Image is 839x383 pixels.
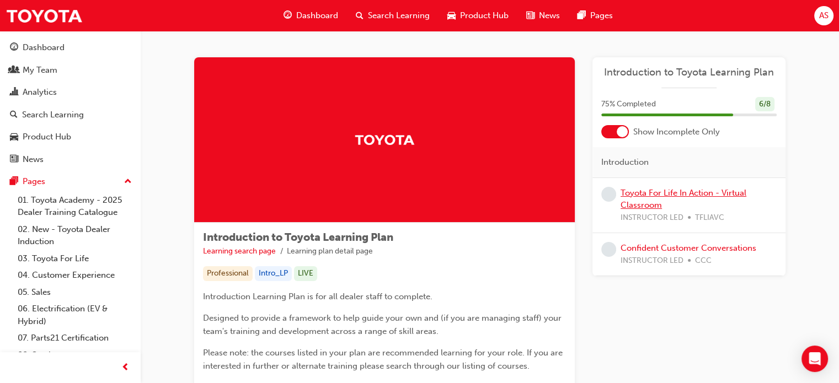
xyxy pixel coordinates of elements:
[621,188,746,211] a: Toyota For Life In Action - Virtual Classroom
[601,98,656,111] span: 75 % Completed
[590,9,613,22] span: Pages
[203,246,276,256] a: Learning search page
[13,284,136,301] a: 05. Sales
[294,266,317,281] div: LIVE
[296,9,338,22] span: Dashboard
[539,9,560,22] span: News
[621,255,683,267] span: INSTRUCTOR LED
[284,9,292,23] span: guage-icon
[23,153,44,166] div: News
[6,3,83,28] img: Trak
[10,110,18,120] span: search-icon
[255,266,292,281] div: Intro_LP
[13,192,136,221] a: 01. Toyota Academy - 2025 Dealer Training Catalogue
[447,9,456,23] span: car-icon
[526,9,535,23] span: news-icon
[203,292,432,301] span: Introduction Learning Plan is for all dealer staff to complete.
[124,175,132,189] span: up-icon
[23,86,57,99] div: Analytics
[801,346,828,372] div: Open Intercom Messenger
[695,255,712,267] span: CCC
[439,4,517,27] a: car-iconProduct Hub
[621,212,683,224] span: INSTRUCTOR LED
[4,171,136,192] button: Pages
[4,37,136,58] a: Dashboard
[633,126,720,138] span: Show Incomplete Only
[203,231,393,244] span: Introduction to Toyota Learning Plan
[601,156,649,169] span: Introduction
[601,66,777,79] a: Introduction to Toyota Learning Plan
[10,43,18,53] span: guage-icon
[10,66,18,75] span: people-icon
[621,243,756,253] a: Confident Customer Conversations
[13,330,136,347] a: 07. Parts21 Certification
[695,212,724,224] span: TFLIAVC
[4,149,136,170] a: News
[347,4,439,27] a: search-iconSearch Learning
[819,9,829,22] span: AS
[755,97,774,112] div: 6 / 8
[10,132,18,142] span: car-icon
[23,64,57,77] div: My Team
[13,347,136,364] a: 08. Service
[23,175,45,188] div: Pages
[23,131,71,143] div: Product Hub
[4,82,136,103] a: Analytics
[121,361,130,375] span: prev-icon
[10,88,18,98] span: chart-icon
[354,130,415,149] img: Trak
[10,177,18,187] span: pages-icon
[203,313,564,336] span: Designed to provide a framework to help guide your own and (if you are managing staff) your team'...
[517,4,569,27] a: news-iconNews
[814,6,833,25] button: AS
[356,9,364,23] span: search-icon
[4,105,136,125] a: Search Learning
[13,221,136,250] a: 02. New - Toyota Dealer Induction
[10,155,18,165] span: news-icon
[368,9,430,22] span: Search Learning
[23,41,65,54] div: Dashboard
[569,4,622,27] a: pages-iconPages
[13,250,136,267] a: 03. Toyota For Life
[4,60,136,80] a: My Team
[13,300,136,330] a: 06. Electrification (EV & Hybrid)
[578,9,586,23] span: pages-icon
[601,242,616,257] span: learningRecordVerb_NONE-icon
[460,9,509,22] span: Product Hub
[203,266,253,281] div: Professional
[4,35,136,171] button: DashboardMy TeamAnalyticsSearch LearningProduct HubNews
[601,187,616,202] span: learningRecordVerb_NONE-icon
[287,245,373,258] li: Learning plan detail page
[22,109,84,121] div: Search Learning
[203,348,565,371] span: Please note: the courses listed in your plan are recommended learning for your role. If you are i...
[275,4,347,27] a: guage-iconDashboard
[4,127,136,147] a: Product Hub
[13,267,136,284] a: 04. Customer Experience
